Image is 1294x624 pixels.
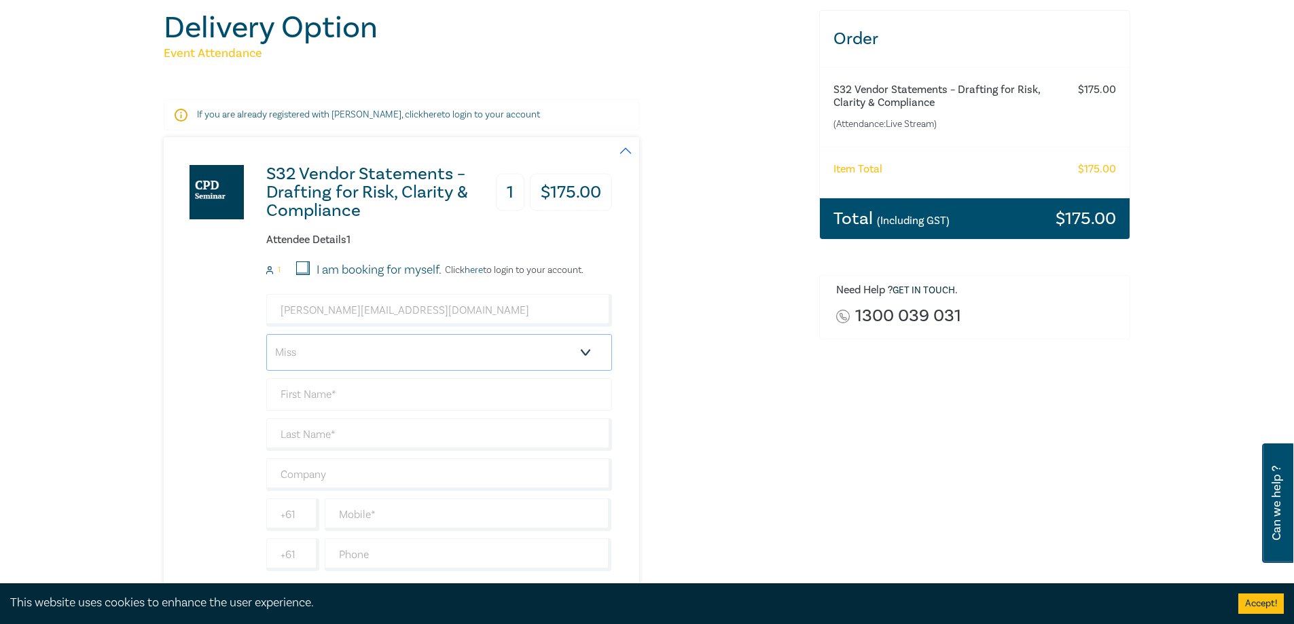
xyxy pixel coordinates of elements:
small: 1 [278,265,281,275]
img: S32 Vendor Statements – Drafting for Risk, Clarity & Compliance [190,165,244,219]
button: Accept cookies [1238,593,1284,614]
small: (Attendance: Live Stream ) [833,117,1062,131]
h3: $ 175.00 [1056,210,1116,227]
h1: Delivery Option [164,10,803,45]
h3: S32 Vendor Statements – Drafting for Risk, Clarity & Compliance [266,165,490,220]
a: Get in touch [893,285,955,297]
p: Click to login to your account. [442,265,583,276]
label: I am booking for myself. [317,261,442,279]
h6: $ 175.00 [1078,84,1116,96]
h5: Event Attendance [164,45,803,62]
input: Phone [325,538,612,571]
a: here [423,109,442,121]
small: (Including GST) [877,214,950,227]
h6: $ 175.00 [1078,163,1116,176]
h6: Attendee Details 1 [266,234,612,246]
p: If you are already registered with [PERSON_NAME], click to login to your account [197,108,606,122]
h3: Order [820,11,1130,67]
h3: Total [833,210,950,227]
h6: Need Help ? . [836,284,1120,297]
span: Can we help ? [1270,452,1283,555]
h6: S32 Vendor Statements – Drafting for Risk, Clarity & Compliance [833,84,1062,109]
input: Mobile* [325,498,612,531]
input: Company [266,458,612,491]
div: This website uses cookies to enhance the user experience. [10,594,1218,612]
input: Attendee Email* [266,294,612,327]
h3: 1 [496,174,524,211]
a: here [465,264,483,276]
input: +61 [266,498,319,531]
input: First Name* [266,378,612,411]
h6: Item Total [833,163,882,176]
input: Last Name* [266,418,612,451]
input: +61 [266,538,319,571]
a: 1300 039 031 [855,307,961,325]
h3: $ 175.00 [530,174,612,211]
